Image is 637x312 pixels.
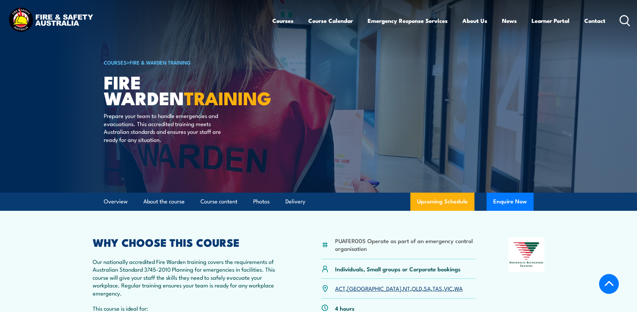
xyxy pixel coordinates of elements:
[508,237,545,272] img: Nationally Recognised Training logo.
[104,58,270,66] h6: >
[104,193,128,210] a: Overview
[462,12,487,30] a: About Us
[335,237,476,252] li: PUAFER005 Operate as part of an emergency control organisation
[454,284,463,292] a: WA
[308,12,353,30] a: Course Calendar
[200,193,237,210] a: Course content
[444,284,453,292] a: VIC
[93,304,289,312] p: This course is ideal for:
[272,12,293,30] a: Courses
[335,284,346,292] a: ACT
[403,284,410,292] a: NT
[143,193,185,210] a: About the course
[368,12,448,30] a: Emergency Response Services
[253,193,270,210] a: Photos
[184,83,271,111] strong: TRAINING
[532,12,570,30] a: Learner Portal
[584,12,605,30] a: Contact
[335,304,355,312] p: 4 hours
[93,258,289,297] p: Our nationally accredited Fire Warden training covers the requirements of Australian Standard 374...
[502,12,517,30] a: News
[347,284,401,292] a: [GEOGRAPHIC_DATA]
[130,58,191,66] a: Fire & Warden Training
[285,193,305,210] a: Delivery
[433,284,442,292] a: TAS
[335,284,463,292] p: , , , , , , ,
[412,284,422,292] a: QLD
[487,193,534,211] button: Enquire Now
[104,58,127,66] a: COURSES
[93,237,289,247] h2: WHY CHOOSE THIS COURSE
[104,112,226,143] p: Prepare your team to handle emergencies and evacuations. This accredited training meets Australia...
[424,284,431,292] a: SA
[410,193,474,211] a: Upcoming Schedule
[104,74,270,105] h1: Fire Warden
[335,265,461,273] p: Individuals, Small groups or Corporate bookings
